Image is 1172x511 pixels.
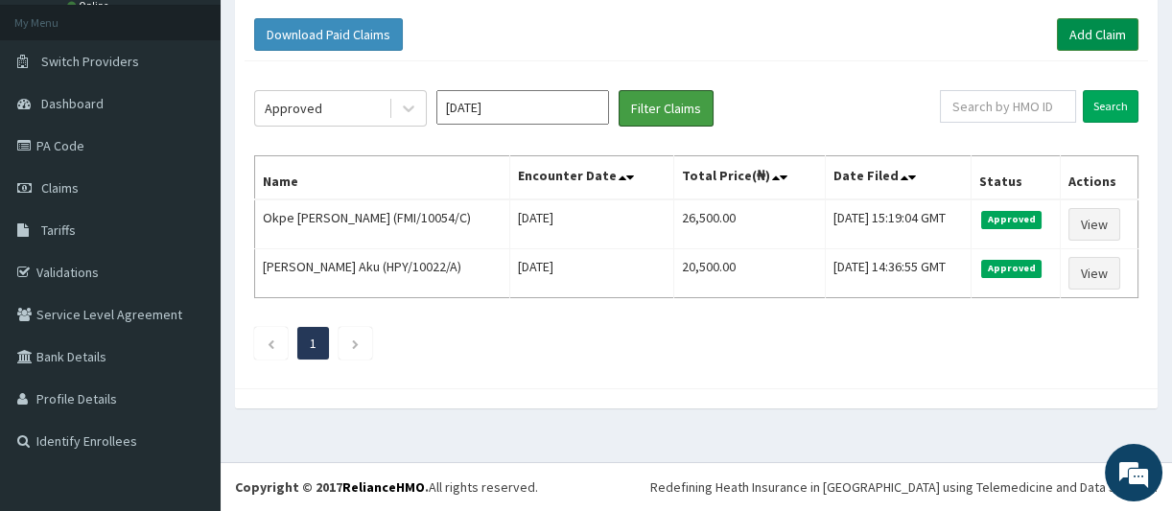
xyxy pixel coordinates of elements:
[255,249,510,298] td: [PERSON_NAME] Aku (HPY/10022/A)
[41,221,76,239] span: Tariffs
[650,477,1158,497] div: Redefining Heath Insurance in [GEOGRAPHIC_DATA] using Telemedicine and Data Science!
[315,10,361,56] div: Minimize live chat window
[1057,18,1138,51] a: Add Claim
[673,199,825,249] td: 26,500.00
[35,96,78,144] img: d_794563401_company_1708531726252_794563401
[41,53,139,70] span: Switch Providers
[41,95,104,112] span: Dashboard
[100,107,322,132] div: Chat with us now
[1068,208,1120,241] a: View
[981,260,1042,277] span: Approved
[41,179,79,197] span: Claims
[972,156,1061,200] th: Status
[436,90,609,125] input: Select Month and Year
[673,249,825,298] td: 20,500.00
[267,335,275,352] a: Previous page
[221,462,1172,511] footer: All rights reserved.
[510,156,674,200] th: Encounter Date
[619,90,714,127] button: Filter Claims
[981,211,1042,228] span: Approved
[940,90,1076,123] input: Search by HMO ID
[111,141,265,335] span: We're online!
[825,249,971,298] td: [DATE] 14:36:55 GMT
[342,478,425,496] a: RelianceHMO
[1083,90,1138,123] input: Search
[10,322,365,389] textarea: Type your message and hit 'Enter'
[510,199,674,249] td: [DATE]
[235,478,429,496] strong: Copyright © 2017 .
[351,335,360,352] a: Next page
[673,156,825,200] th: Total Price(₦)
[255,199,510,249] td: Okpe [PERSON_NAME] (FMI/10054/C)
[310,335,316,352] a: Page 1 is your current page
[1068,257,1120,290] a: View
[1061,156,1138,200] th: Actions
[825,156,971,200] th: Date Filed
[510,249,674,298] td: [DATE]
[265,99,322,118] div: Approved
[254,18,403,51] button: Download Paid Claims
[255,156,510,200] th: Name
[825,199,971,249] td: [DATE] 15:19:04 GMT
